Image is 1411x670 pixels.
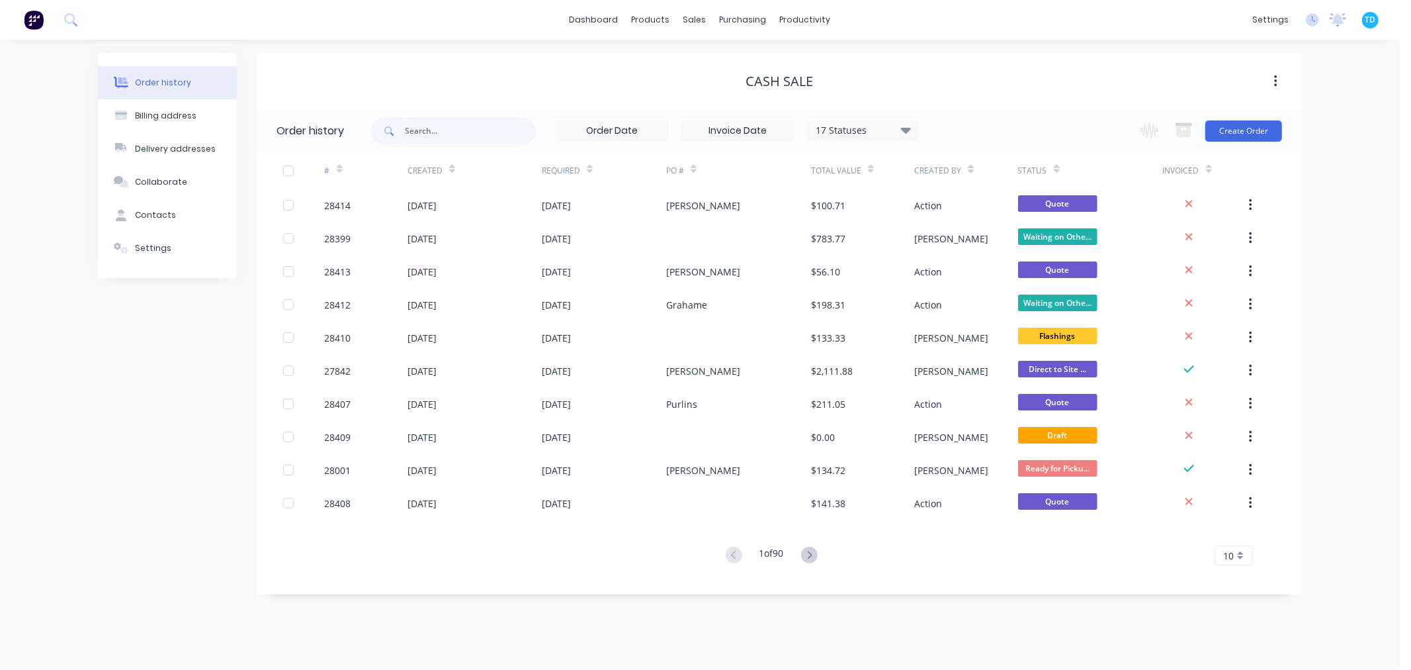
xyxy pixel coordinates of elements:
[1018,228,1097,245] span: Waiting on Othe...
[407,463,437,477] div: [DATE]
[811,152,914,189] div: Total Value
[914,497,942,510] div: Action
[666,364,740,378] div: [PERSON_NAME]
[407,165,443,177] div: Created
[542,364,571,378] div: [DATE]
[666,397,697,411] div: Purlins
[24,10,44,30] img: Factory
[1018,165,1047,177] div: Status
[407,232,437,246] div: [DATE]
[325,430,351,444] div: 28409
[811,298,845,312] div: $198.31
[811,497,845,510] div: $141.38
[1018,262,1097,278] span: Quote
[135,110,196,122] div: Billing address
[666,265,740,279] div: [PERSON_NAME]
[542,199,571,213] div: [DATE]
[135,77,191,89] div: Order history
[325,497,351,510] div: 28408
[407,430,437,444] div: [DATE]
[407,397,437,411] div: [DATE]
[914,152,1017,189] div: Created By
[325,165,330,177] div: #
[914,430,988,444] div: [PERSON_NAME]
[135,242,171,254] div: Settings
[542,397,571,411] div: [DATE]
[811,463,845,477] div: $134.72
[135,176,187,188] div: Collaborate
[914,265,942,279] div: Action
[1163,152,1246,189] div: Invoiced
[542,152,666,189] div: Required
[811,430,835,444] div: $0.00
[325,265,351,279] div: 28413
[98,66,237,99] button: Order history
[811,364,853,378] div: $2,111.88
[666,298,707,312] div: Grahame
[542,430,571,444] div: [DATE]
[1223,549,1234,563] span: 10
[914,364,988,378] div: [PERSON_NAME]
[1018,493,1097,510] span: Quote
[1018,152,1163,189] div: Status
[542,497,571,510] div: [DATE]
[914,232,988,246] div: [PERSON_NAME]
[1018,195,1097,212] span: Quote
[811,397,845,411] div: $211.05
[563,10,625,30] a: dashboard
[914,165,961,177] div: Created By
[666,199,740,213] div: [PERSON_NAME]
[811,265,840,279] div: $56.10
[914,331,988,345] div: [PERSON_NAME]
[542,265,571,279] div: [DATE]
[1018,361,1097,377] span: Direct to Site ...
[98,199,237,232] button: Contacts
[542,331,571,345] div: [DATE]
[325,331,351,345] div: 28410
[914,397,942,411] div: Action
[1018,328,1097,344] span: Flashings
[666,165,684,177] div: PO #
[325,298,351,312] div: 28412
[682,121,793,141] input: Invoice Date
[1246,10,1295,30] div: settings
[407,265,437,279] div: [DATE]
[98,166,237,199] button: Collaborate
[914,463,988,477] div: [PERSON_NAME]
[98,132,237,166] button: Delivery addresses
[556,121,667,141] input: Order Date
[1205,120,1282,142] button: Create Order
[666,152,811,189] div: PO #
[325,397,351,411] div: 28407
[407,331,437,345] div: [DATE]
[98,99,237,132] button: Billing address
[325,152,407,189] div: #
[325,232,351,246] div: 28399
[277,123,344,139] div: Order history
[773,10,837,30] div: productivity
[407,298,437,312] div: [DATE]
[759,546,784,565] div: 1 of 90
[811,199,845,213] div: $100.71
[746,73,813,89] div: CASH SALE
[811,232,845,246] div: $783.77
[625,10,677,30] div: products
[325,463,351,477] div: 28001
[98,232,237,265] button: Settings
[407,199,437,213] div: [DATE]
[1163,165,1199,177] div: Invoiced
[666,463,740,477] div: [PERSON_NAME]
[914,199,942,213] div: Action
[1018,427,1097,444] span: Draft
[135,143,216,155] div: Delivery addresses
[914,298,942,312] div: Action
[407,152,542,189] div: Created
[325,364,351,378] div: 27842
[713,10,773,30] div: purchasing
[808,123,919,138] div: 17 Statuses
[407,497,437,510] div: [DATE]
[407,364,437,378] div: [DATE]
[1018,295,1097,311] span: Waiting on Othe...
[811,331,845,345] div: $133.33
[811,165,861,177] div: Total Value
